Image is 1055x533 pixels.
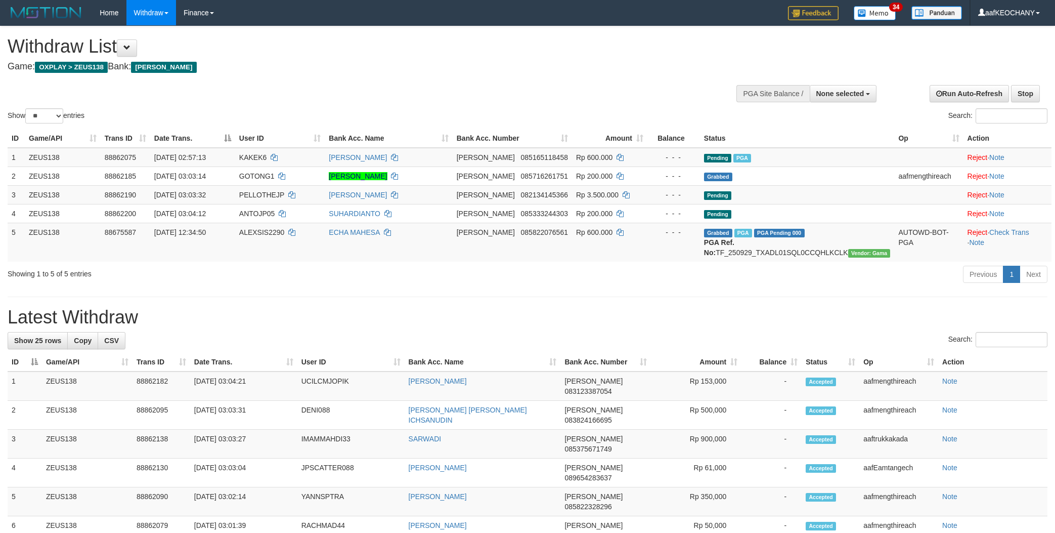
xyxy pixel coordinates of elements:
[409,464,467,472] a: [PERSON_NAME]
[239,191,284,199] span: PELLOTHEJP
[98,332,125,349] a: CSV
[741,353,802,372] th: Balance: activate to sort column ascending
[806,406,836,415] span: Accepted
[8,108,84,124] label: Show entries
[859,372,938,401] td: aafmengthireach
[329,191,387,199] a: [PERSON_NAME]
[948,332,1047,347] label: Search:
[42,353,133,372] th: Game/API: activate to sort column ascending
[963,167,1051,185] td: ·
[154,172,206,180] span: [DATE] 03:03:14
[297,353,405,372] th: User ID: activate to sort column ascending
[989,191,1004,199] a: Note
[700,223,895,262] td: TF_250929_TXADL01SQL0CCQHLKCLK
[409,493,467,501] a: [PERSON_NAME]
[963,148,1051,167] td: ·
[741,372,802,401] td: -
[8,223,25,262] td: 5
[942,493,957,501] a: Note
[576,153,612,161] span: Rp 600.000
[736,85,809,102] div: PGA Site Balance /
[521,191,568,199] span: Copy 082134145366 to clipboard
[651,487,741,516] td: Rp 350,000
[154,191,206,199] span: [DATE] 03:03:32
[105,228,136,236] span: 88675587
[154,210,206,218] span: [DATE] 03:04:12
[42,459,133,487] td: ZEUS138
[521,228,568,236] span: Copy 085822076561 to clipboard
[704,229,732,237] span: Grabbed
[1020,266,1047,283] a: Next
[576,210,612,218] span: Rp 200.000
[810,85,877,102] button: None selected
[190,430,297,459] td: [DATE] 03:03:27
[564,464,623,472] span: [PERSON_NAME]
[989,228,1029,236] a: Check Trans
[409,377,467,385] a: [PERSON_NAME]
[154,228,206,236] span: [DATE] 12:34:50
[8,430,42,459] td: 3
[42,430,133,459] td: ZEUS138
[704,191,731,200] span: Pending
[405,353,561,372] th: Bank Acc. Name: activate to sort column ascending
[704,173,732,181] span: Grabbed
[25,167,101,185] td: ZEUS138
[457,153,515,161] span: [PERSON_NAME]
[651,430,741,459] td: Rp 900,000
[894,223,963,262] td: AUTOWD-BOT-PGA
[105,153,136,161] span: 88862075
[942,377,957,385] a: Note
[409,406,527,424] a: [PERSON_NAME] [PERSON_NAME] ICHSANUDIN
[25,223,101,262] td: ZEUS138
[14,337,61,345] span: Show 25 rows
[564,416,611,424] span: Copy 083824166695 to clipboard
[963,204,1051,223] td: ·
[457,210,515,218] span: [PERSON_NAME]
[942,406,957,414] a: Note
[8,487,42,516] td: 5
[889,3,903,12] span: 34
[8,372,42,401] td: 1
[8,5,84,20] img: MOTION_logo.png
[297,372,405,401] td: UCILCMJOPIK
[325,129,452,148] th: Bank Acc. Name: activate to sort column ascending
[453,129,572,148] th: Bank Acc. Number: activate to sort column ascending
[457,191,515,199] span: [PERSON_NAME]
[133,430,190,459] td: 88862138
[42,487,133,516] td: ZEUS138
[42,372,133,401] td: ZEUS138
[235,129,325,148] th: User ID: activate to sort column ascending
[133,487,190,516] td: 88862090
[651,372,741,401] td: Rp 153,000
[131,62,196,73] span: [PERSON_NAME]
[651,171,696,181] div: - - -
[854,6,896,20] img: Button%20Memo.svg
[105,172,136,180] span: 88862185
[989,153,1004,161] a: Note
[734,229,752,237] span: Marked by aafpengsreynich
[35,62,108,73] span: OXPLAY > ZEUS138
[190,372,297,401] td: [DATE] 03:04:21
[190,487,297,516] td: [DATE] 03:02:14
[8,36,693,57] h1: Withdraw List
[239,228,285,236] span: ALEXSIS2290
[297,430,405,459] td: IMAMMAHDI33
[942,464,957,472] a: Note
[8,332,68,349] a: Show 25 rows
[968,153,988,161] a: Reject
[457,172,515,180] span: [PERSON_NAME]
[859,353,938,372] th: Op: activate to sort column ascending
[572,129,647,148] th: Amount: activate to sort column ascending
[297,401,405,430] td: DENI088
[329,153,387,161] a: [PERSON_NAME]
[968,191,988,199] a: Reject
[576,191,619,199] span: Rp 3.500.000
[911,6,962,20] img: panduan.png
[190,353,297,372] th: Date Trans.: activate to sort column ascending
[651,190,696,200] div: - - -
[560,353,651,372] th: Bank Acc. Number: activate to sort column ascending
[968,210,988,218] a: Reject
[521,153,568,161] span: Copy 085165118458 to clipboard
[942,435,957,443] a: Note
[564,445,611,453] span: Copy 085375671749 to clipboard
